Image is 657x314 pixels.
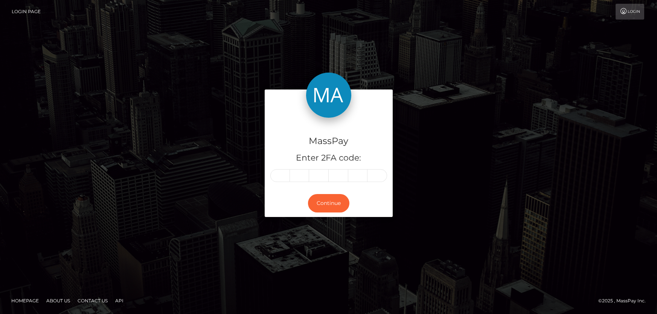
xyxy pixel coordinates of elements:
[43,295,73,306] a: About Us
[12,4,41,20] a: Login Page
[308,194,349,212] button: Continue
[306,73,351,118] img: MassPay
[616,4,644,20] a: Login
[112,295,127,306] a: API
[598,297,651,305] div: © 2025 , MassPay Inc.
[270,152,387,164] h5: Enter 2FA code:
[8,295,42,306] a: Homepage
[75,295,111,306] a: Contact Us
[270,135,387,148] h4: MassPay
